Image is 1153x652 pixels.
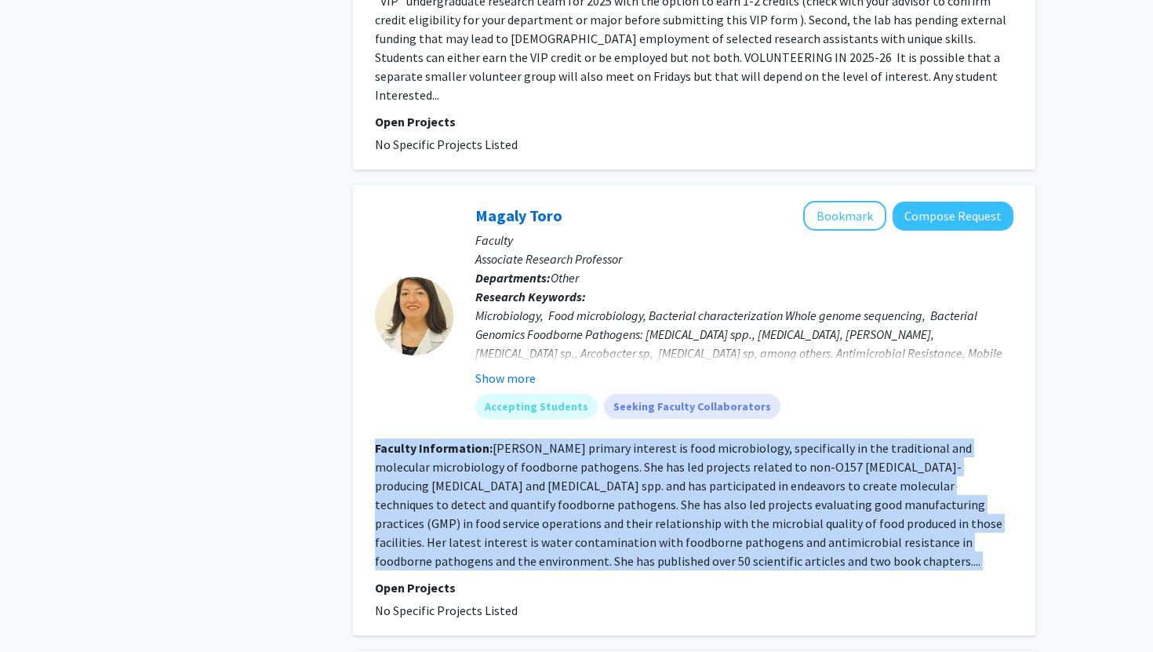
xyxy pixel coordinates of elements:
[475,289,586,304] b: Research Keywords:
[375,137,518,152] span: No Specific Projects Listed
[12,581,67,640] iframe: Chat
[475,270,551,286] b: Departments:
[475,394,598,419] mat-chip: Accepting Students
[375,112,1013,131] p: Open Projects
[475,369,536,388] button: Show more
[375,440,1002,569] fg-read-more: [PERSON_NAME] primary interest is food microbiology, specifically in the traditional and molecula...
[475,306,1013,381] div: Microbiology, Food microbiology, Bacterial characterization Whole genome sequencing, Bacterial Ge...
[475,231,1013,250] p: Faculty
[475,206,562,225] a: Magaly Toro
[551,270,579,286] span: Other
[375,440,493,456] b: Faculty Information:
[375,578,1013,597] p: Open Projects
[604,394,780,419] mat-chip: Seeking Faculty Collaborators
[375,603,518,618] span: No Specific Projects Listed
[475,250,1013,268] p: Associate Research Professor
[803,201,886,231] button: Add Magaly Toro to Bookmarks
[893,202,1013,231] button: Compose Request to Magaly Toro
